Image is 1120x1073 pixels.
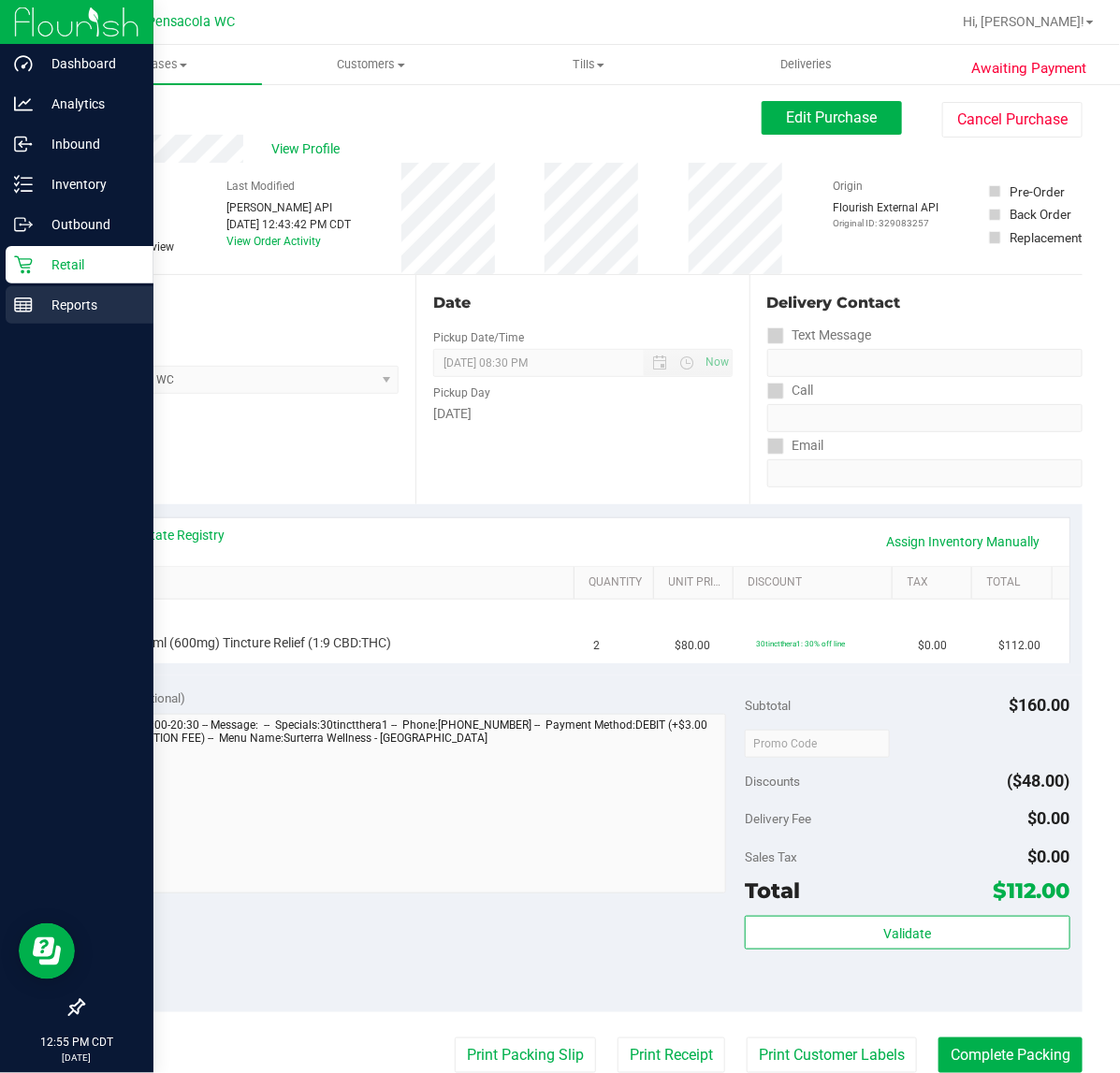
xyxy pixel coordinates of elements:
span: $0.00 [1028,847,1070,866]
div: [DATE] [433,404,732,424]
span: Hi, [PERSON_NAME]! [963,14,1084,29]
p: Reports [33,294,145,316]
span: Edit Purchase [787,109,878,126]
input: Format: (999) 999-9999 [767,404,1083,432]
label: Pickup Date/Time [433,329,524,346]
div: Replacement [1010,228,1082,247]
iframe: Resource center [19,923,75,979]
inline-svg: Outbound [14,215,33,234]
span: Subtotal [745,698,791,713]
a: View Order Activity [226,235,321,248]
span: Discounts [745,764,800,798]
span: View Profile [271,139,346,159]
span: ($48.00) [1008,771,1070,790]
button: Print Receipt [618,1037,725,1073]
span: Pensacola WC [147,14,235,30]
input: Promo Code [745,730,890,758]
p: Analytics [33,93,145,115]
span: Customers [263,56,478,73]
a: Tills [480,45,697,84]
inline-svg: Retail [14,255,33,274]
span: Purchases [45,56,262,73]
span: Delivery Fee [745,811,811,826]
p: Inventory [33,173,145,196]
p: 12:55 PM CDT [8,1034,145,1051]
a: Unit Price [669,575,726,590]
div: Delivery Contact [767,292,1083,314]
span: Total [745,877,800,904]
span: 30tinctthera1: 30% off line [756,639,846,648]
span: Tills [481,56,696,73]
span: $112.00 [994,877,1070,904]
div: Back Order [1010,205,1071,224]
div: Flourish External API [833,199,938,230]
button: Cancel Purchase [942,102,1083,138]
a: Total [987,575,1044,590]
a: Quantity [589,575,646,590]
p: Original ID: 329083257 [833,216,938,230]
inline-svg: Inventory [14,175,33,194]
inline-svg: Reports [14,296,33,314]
a: Discount [749,575,886,590]
a: Assign Inventory Manually [875,526,1053,558]
button: Print Customer Labels [747,1037,917,1073]
a: View State Registry [113,526,225,544]
label: Text Message [767,322,872,349]
span: $80.00 [675,637,710,655]
p: Dashboard [33,52,145,75]
span: Awaiting Payment [971,58,1086,80]
a: Tax [908,575,965,590]
a: SKU [110,575,567,590]
p: Retail [33,254,145,276]
div: [PERSON_NAME] API [226,199,351,216]
div: Date [433,292,732,314]
span: SW 30ml (600mg) Tincture Relief (1:9 CBD:THC) [117,634,392,652]
a: Customers [262,45,479,84]
button: Validate [745,916,1069,950]
span: Deliveries [755,56,857,73]
span: Validate [883,926,931,941]
button: Edit Purchase [762,101,902,135]
a: Deliveries [697,45,914,84]
inline-svg: Analytics [14,94,33,113]
span: $0.00 [918,637,947,655]
input: Format: (999) 999-9999 [767,349,1083,377]
label: Last Modified [226,178,295,195]
a: Purchases [45,45,262,84]
p: Outbound [33,213,145,236]
span: 2 [594,637,601,655]
inline-svg: Inbound [14,135,33,153]
span: Sales Tax [745,849,797,864]
label: Email [767,432,824,459]
p: [DATE] [8,1051,145,1065]
div: Pre-Order [1010,182,1065,201]
p: Inbound [33,133,145,155]
div: Location [82,292,399,314]
label: Pickup Day [433,384,490,401]
div: [DATE] 12:43:42 PM CDT [226,216,351,233]
button: Print Packing Slip [455,1037,596,1073]
label: Origin [833,178,863,195]
inline-svg: Dashboard [14,54,33,73]
label: Call [767,377,814,404]
span: $160.00 [1010,695,1070,715]
span: $112.00 [999,637,1041,655]
span: $0.00 [1028,808,1070,828]
button: Complete Packing [938,1037,1083,1073]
